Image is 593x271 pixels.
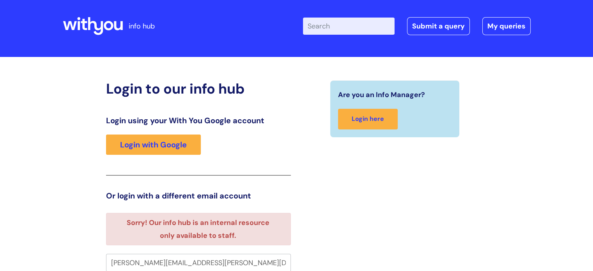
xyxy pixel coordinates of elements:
h3: Login using your With You Google account [106,116,291,125]
input: Search [303,18,395,35]
h2: Login to our info hub [106,80,291,97]
span: Are you an Info Manager? [338,89,425,101]
a: Submit a query [407,17,470,35]
li: Sorry! Our info hub is an internal resource only available to staff. [120,216,277,242]
a: Login here [338,109,398,129]
h3: Or login with a different email account [106,191,291,200]
a: Login with Google [106,135,201,155]
a: My queries [482,17,531,35]
p: info hub [129,20,155,32]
